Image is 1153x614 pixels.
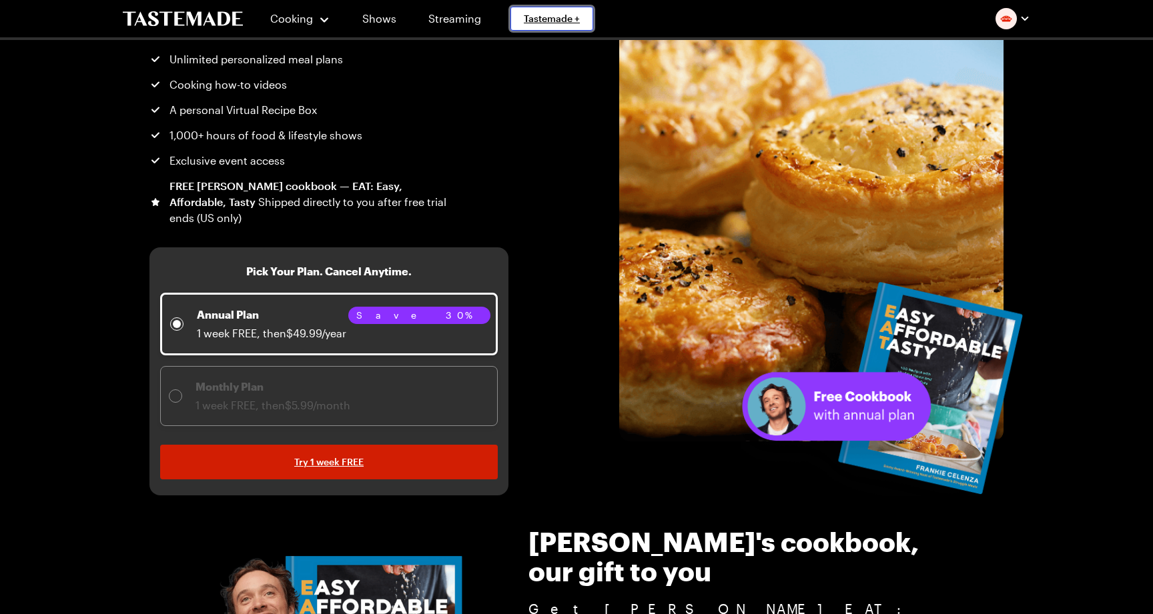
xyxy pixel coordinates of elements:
a: Tastemade + [510,7,593,31]
span: Cooking how-to videos [169,77,287,93]
button: Profile picture [996,8,1030,29]
img: Profile picture [996,8,1017,29]
span: Save 30% [356,308,482,323]
span: 1 week FREE, then $5.99/month [196,399,350,411]
span: 1 week FREE, then $49.99/year [197,327,346,339]
span: Try 1 week FREE [294,455,364,469]
button: Cooking [270,3,330,35]
ul: Tastemade+ Annual subscription benefits [149,26,448,226]
div: FREE [PERSON_NAME] cookbook — EAT: Easy, Affordable, Tasty [169,178,448,226]
span: Tastemade + [524,12,580,25]
p: Monthly Plan [196,379,350,395]
a: To Tastemade Home Page [123,11,243,27]
span: A personal Virtual Recipe Box [169,102,317,118]
span: Exclusive event access [169,153,285,169]
span: Shipped directly to you after free trial ends (US only) [169,195,446,224]
a: Try 1 week FREE [160,445,498,479]
span: Unlimited personalized meal plans [169,51,343,67]
h3: [PERSON_NAME]'s cookbook, our gift to you [528,527,969,586]
h3: Pick Your Plan. Cancel Anytime. [246,263,412,279]
span: Cooking [270,12,313,25]
p: Annual Plan [197,307,346,323]
span: 1,000+ hours of food & lifestyle shows [169,127,362,143]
